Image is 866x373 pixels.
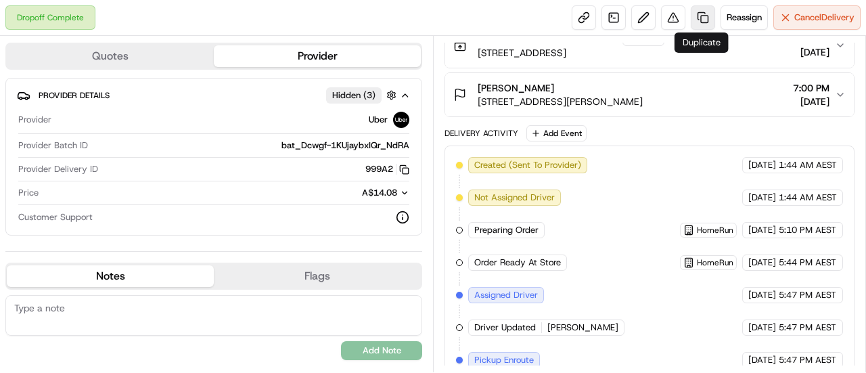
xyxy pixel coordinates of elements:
div: Delivery Activity [445,128,518,139]
span: [DATE] [748,354,776,366]
div: Start new chat [46,129,222,142]
span: A$14.08 [362,187,397,198]
span: [PERSON_NAME] [547,322,618,334]
span: Assigned Driver [474,289,538,301]
span: [DATE] [793,45,829,59]
a: 💻API Documentation [109,190,223,215]
span: 1:44 AM AEST [779,192,837,204]
div: 📗 [14,197,24,208]
p: Welcome 👋 [14,53,246,75]
span: API Documentation [128,196,217,209]
a: Powered byPylon [95,228,164,239]
button: Quotes [7,45,214,67]
button: 999A2 [365,163,409,175]
button: A$14.08 [290,187,409,199]
span: 7:00 PM [793,81,829,95]
span: [DATE] [748,192,776,204]
span: [DATE] [793,95,829,108]
span: 1:44 AM AEST [779,159,837,171]
span: Order Ready At Store [474,257,561,269]
button: Add Event [526,125,587,141]
span: Pylon [135,229,164,239]
span: [DATE] [748,322,776,334]
span: 5:10 PM AEST [779,224,836,236]
span: [DATE] [748,289,776,301]
span: [DATE] [748,159,776,171]
span: [STREET_ADDRESS] [478,46,664,60]
button: Hidden (3) [326,87,400,104]
div: We're available if you need us! [46,142,171,153]
span: [DATE] [748,224,776,236]
span: Knowledge Base [27,196,104,209]
span: 5:47 PM AEST [779,289,836,301]
span: Reassign [727,12,762,24]
span: Provider Delivery ID [18,163,98,175]
button: Start new chat [230,133,246,149]
span: bat_Dcwgf-1KUjaybxIQr_NdRA [281,139,409,152]
span: Provider [18,114,51,126]
span: Customer Support [18,211,93,223]
img: uber-new-logo.jpeg [393,112,409,128]
span: [PERSON_NAME] [478,81,554,95]
span: Cancel Delivery [794,12,854,24]
a: 📗Knowledge Base [8,190,109,215]
span: Not Assigned Driver [474,192,555,204]
button: Provider DetailsHidden (3) [17,84,411,106]
span: Uber [369,114,388,126]
span: 5:44 PM AEST [779,257,836,269]
div: Duplicate [675,32,729,53]
button: [PERSON_NAME][STREET_ADDRESS][PERSON_NAME]7:00 PM[DATE] [445,73,854,116]
span: 5:47 PM AEST [779,322,836,334]
span: Hidden ( 3 ) [332,89,375,102]
button: Reassign [721,5,768,30]
span: Driver Updated [474,322,536,334]
span: Preparing Order [474,224,539,236]
button: Notes [7,265,214,287]
div: 💻 [114,197,125,208]
span: HomeRun [697,257,733,268]
button: Provider [214,45,421,67]
span: Pickup Enroute [474,354,534,366]
img: 1736555255976-a54dd68f-1ca7-489b-9aae-adbdc363a1c4 [14,129,38,153]
input: Got a question? Start typing here... [35,87,244,101]
button: Woolworths Toronto Online Team1344[STREET_ADDRESS]5:50 PM[DATE] [445,23,854,68]
span: HomeRun [697,225,733,236]
span: 5:47 PM AEST [779,354,836,366]
span: [STREET_ADDRESS][PERSON_NAME] [478,95,643,108]
span: Created (Sent To Provider) [474,159,581,171]
span: Provider Batch ID [18,139,88,152]
img: Nash [14,13,41,40]
span: Price [18,187,39,199]
button: Flags [214,265,421,287]
span: [DATE] [748,257,776,269]
span: Provider Details [39,90,110,101]
button: CancelDelivery [773,5,861,30]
